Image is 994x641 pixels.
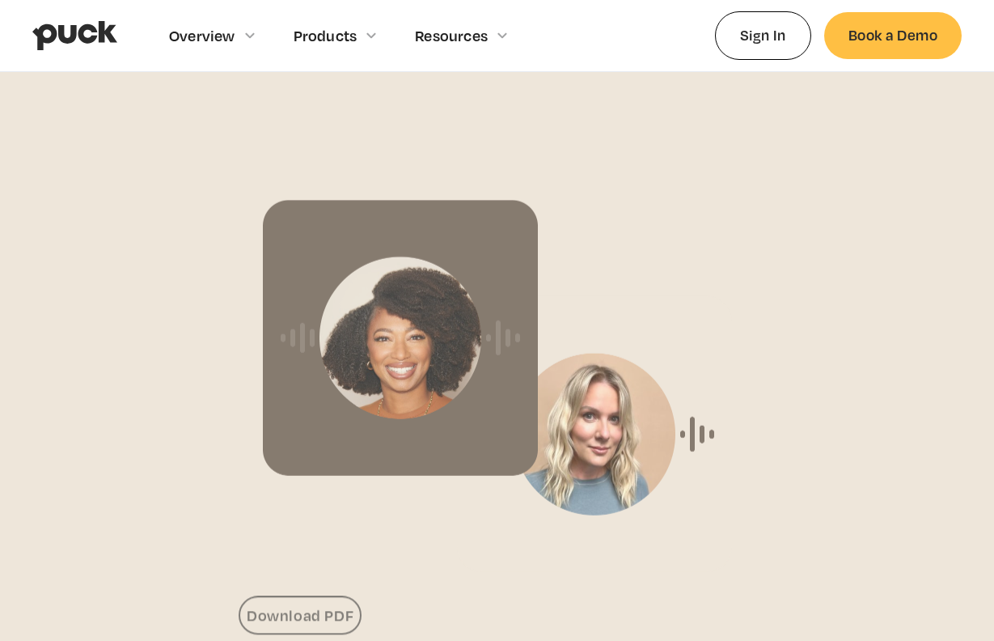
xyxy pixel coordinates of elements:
div: Products [294,27,357,45]
a: Sign In [715,11,811,59]
a: Book a Demo [824,12,962,58]
div: Overview [169,27,235,45]
div: Resources [415,27,488,45]
a: Download PDF [239,596,362,635]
